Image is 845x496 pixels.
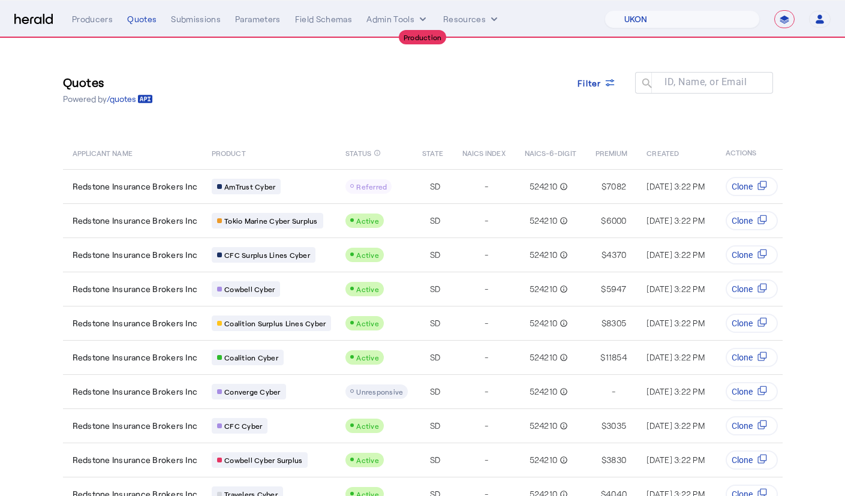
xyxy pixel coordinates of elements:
mat-icon: info_outline [557,181,568,193]
span: 5947 [606,283,627,295]
span: - [485,215,488,227]
button: Clone [726,177,778,196]
span: Cowbell Cyber [224,284,275,294]
span: 7082 [606,181,626,193]
span: CFC Surplus Lines Cyber [224,250,310,260]
span: - [485,454,488,466]
span: 8305 [606,317,626,329]
span: 3830 [606,454,626,466]
mat-icon: info_outline [557,317,568,329]
span: - [485,317,488,329]
span: $ [600,351,605,363]
h3: Quotes [63,74,153,91]
span: 524210 [530,181,558,193]
span: AmTrust Cyber [224,182,275,191]
button: Clone [726,348,778,367]
button: Clone [726,450,778,470]
span: Coalition Surplus Lines Cyber [224,318,326,328]
span: - [485,386,488,398]
button: Filter [568,72,626,94]
span: [DATE] 3:22 PM [646,386,705,396]
button: Clone [726,211,778,230]
span: Coalition Cyber [224,353,278,362]
span: 11854 [606,351,627,363]
mat-icon: info_outline [557,454,568,466]
mat-icon: info_outline [557,351,568,363]
span: STATE [422,146,443,158]
span: Redstone Insurance Brokers Inc [73,181,198,193]
span: Clone [732,317,753,329]
span: Clone [732,215,753,227]
span: Redstone Insurance Brokers Inc [73,420,198,432]
span: Clone [732,249,753,261]
span: Active [356,217,379,225]
a: /quotes [107,93,153,105]
span: Clone [732,454,753,466]
span: $ [602,181,606,193]
span: - [485,181,488,193]
span: $ [602,317,606,329]
span: Redstone Insurance Brokers Inc [73,454,198,466]
span: Clone [732,351,753,363]
div: Quotes [127,13,157,25]
span: - [485,283,488,295]
button: Clone [726,279,778,299]
span: Active [356,422,379,430]
span: $ [602,249,606,261]
span: - [485,420,488,432]
span: Clone [732,283,753,295]
span: STATUS [345,146,371,158]
span: Converge Cyber [224,387,281,396]
span: Tokio Marine Cyber Surplus [224,216,318,226]
span: Active [356,353,379,362]
span: 3035 [606,420,626,432]
span: [DATE] 3:22 PM [646,420,705,431]
mat-icon: info_outline [557,420,568,432]
span: SD [430,215,441,227]
span: 524210 [530,317,558,329]
span: Redstone Insurance Brokers Inc [73,351,198,363]
span: NAICS INDEX [462,146,506,158]
div: Submissions [171,13,221,25]
div: Field Schemas [295,13,353,25]
span: NAICS-6-DIGIT [525,146,576,158]
span: PREMIUM [596,146,628,158]
button: Clone [726,416,778,435]
span: 6000 [606,215,627,227]
span: [DATE] 3:22 PM [646,215,705,226]
span: Referred [356,182,387,191]
mat-icon: info_outline [557,386,568,398]
button: Clone [726,314,778,333]
span: 524210 [530,420,558,432]
mat-icon: info_outline [557,283,568,295]
mat-icon: search [635,77,655,92]
span: Active [356,285,379,293]
span: Filter [578,77,602,89]
span: 524210 [530,454,558,466]
mat-icon: info_outline [557,249,568,261]
th: ACTIONS [715,136,783,169]
img: Herald Logo [14,14,53,25]
div: Parameters [235,13,281,25]
span: APPLICANT NAME [73,146,133,158]
span: SD [430,317,441,329]
mat-icon: info_outline [557,215,568,227]
button: internal dropdown menu [366,13,429,25]
span: Active [356,456,379,464]
span: SD [430,181,441,193]
span: 524210 [530,351,558,363]
span: Redstone Insurance Brokers Inc [73,386,198,398]
span: Clone [732,420,753,432]
span: SD [430,249,441,261]
mat-label: ID, Name, or Email [664,76,747,88]
span: CFC Cyber [224,421,262,431]
span: - [485,351,488,363]
span: Active [356,319,379,327]
span: CREATED [646,146,679,158]
span: PRODUCT [212,146,246,158]
span: 4370 [606,249,626,261]
span: Cowbell Cyber Surplus [224,455,302,465]
span: 524210 [530,386,558,398]
button: Clone [726,245,778,264]
span: SD [430,454,441,466]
